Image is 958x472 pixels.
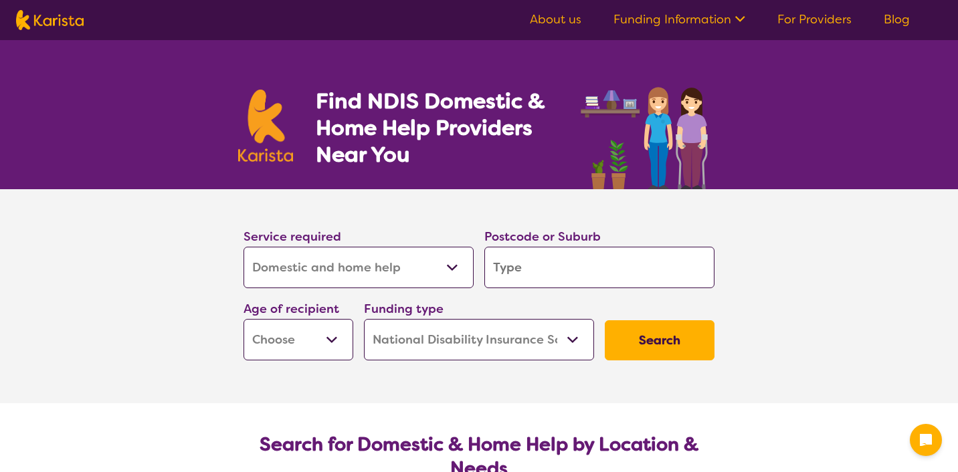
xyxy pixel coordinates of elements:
[16,10,84,30] img: Karista logo
[530,11,581,27] a: About us
[605,320,714,360] button: Search
[577,72,720,189] img: domestic-help
[244,229,341,245] label: Service required
[364,301,444,317] label: Funding type
[884,11,910,27] a: Blog
[316,88,563,168] h1: Find NDIS Domestic & Home Help Providers Near You
[777,11,852,27] a: For Providers
[238,90,293,162] img: Karista logo
[484,229,601,245] label: Postcode or Suburb
[484,247,714,288] input: Type
[244,301,339,317] label: Age of recipient
[613,11,745,27] a: Funding Information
